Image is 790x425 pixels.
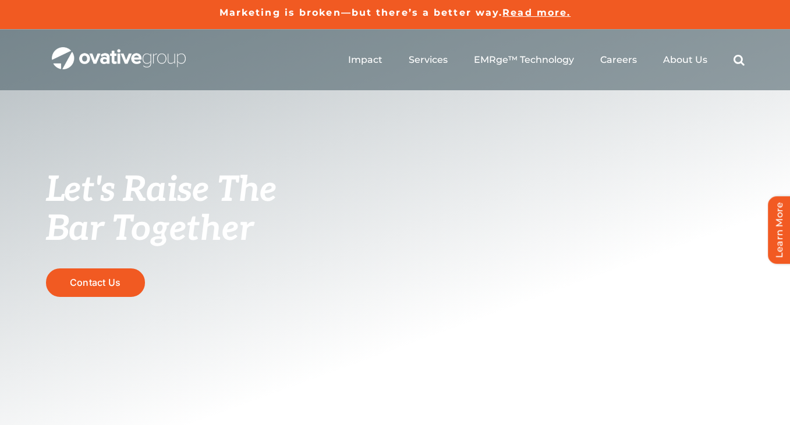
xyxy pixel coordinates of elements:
a: Search [734,54,745,66]
a: Impact [348,54,382,66]
span: Let's Raise The [46,169,277,211]
a: About Us [663,54,707,66]
a: Services [409,54,448,66]
span: Bar Together [46,208,253,250]
a: Careers [600,54,637,66]
nav: Menu [348,41,745,79]
a: EMRge™ Technology [474,54,574,66]
a: Contact Us [46,268,145,297]
a: OG_Full_horizontal_WHT [52,46,186,57]
a: Marketing is broken—but there’s a better way. [219,7,503,18]
a: Read more. [502,7,571,18]
span: Contact Us [70,277,121,288]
